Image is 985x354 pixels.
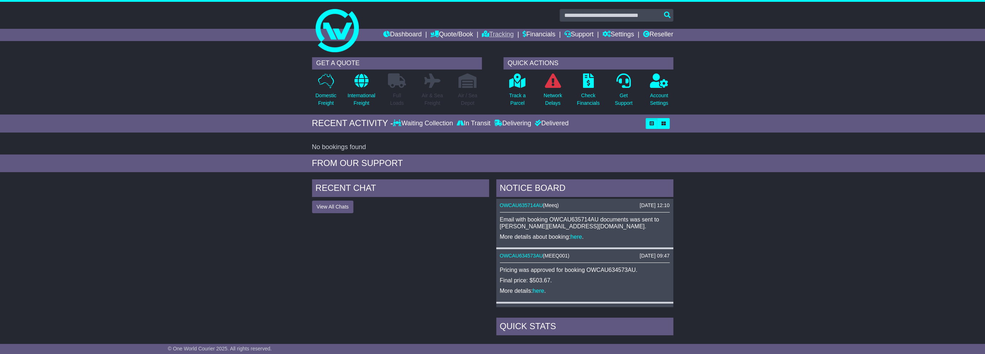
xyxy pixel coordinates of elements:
[509,92,526,107] p: Track a Parcel
[388,92,406,107] p: Full Loads
[312,57,482,70] div: GET A QUOTE
[614,73,633,111] a: GetSupport
[650,92,668,107] p: Account Settings
[312,179,489,199] div: RECENT CHAT
[312,201,353,213] button: View All Chats
[545,253,568,259] span: MEEQ001
[168,346,272,351] span: © One World Courier 2025. All rights reserved.
[455,120,492,127] div: In Transit
[348,92,375,107] p: International Freight
[500,216,670,230] p: Email with booking OWCAU635714AU documents was sent to [PERSON_NAME][EMAIL_ADDRESS][DOMAIN_NAME].
[496,179,673,199] div: NOTICE BOARD
[650,73,669,111] a: AccountSettings
[347,73,376,111] a: InternationalFreight
[615,92,632,107] p: Get Support
[570,234,582,240] a: here
[533,120,569,127] div: Delivered
[458,92,478,107] p: Air / Sea Depot
[577,92,600,107] p: Check Financials
[315,73,336,111] a: DomesticFreight
[315,92,336,107] p: Domestic Freight
[393,120,455,127] div: Waiting Collection
[643,29,673,41] a: Reseller
[543,73,562,111] a: NetworkDelays
[543,92,562,107] p: Network Delays
[500,277,670,284] p: Final price: $503.67.
[492,120,533,127] div: Delivering
[500,202,670,209] div: ( )
[500,202,543,208] a: OWCAU635714AU
[312,118,393,129] div: RECENT ACTIVITY -
[640,253,669,259] div: [DATE] 09:47
[545,202,557,208] span: Meeq
[496,318,673,337] div: Quick Stats
[523,29,555,41] a: Financials
[500,233,670,240] p: More details about booking: .
[602,29,634,41] a: Settings
[383,29,422,41] a: Dashboard
[482,29,514,41] a: Tracking
[503,57,673,70] div: QUICK ACTIONS
[430,29,473,41] a: Quote/Book
[500,287,670,294] p: More details: .
[500,253,543,259] a: OWCAU634573AU
[640,202,669,209] div: [DATE] 12:10
[312,143,673,151] div: No bookings found
[422,92,443,107] p: Air & Sea Freight
[509,73,526,111] a: Track aParcel
[312,158,673,169] div: FROM OUR SUPPORT
[500,266,670,273] p: Pricing was approved for booking OWCAU634573AU.
[533,288,544,294] a: here
[500,253,670,259] div: ( )
[564,29,593,41] a: Support
[577,73,600,111] a: CheckFinancials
